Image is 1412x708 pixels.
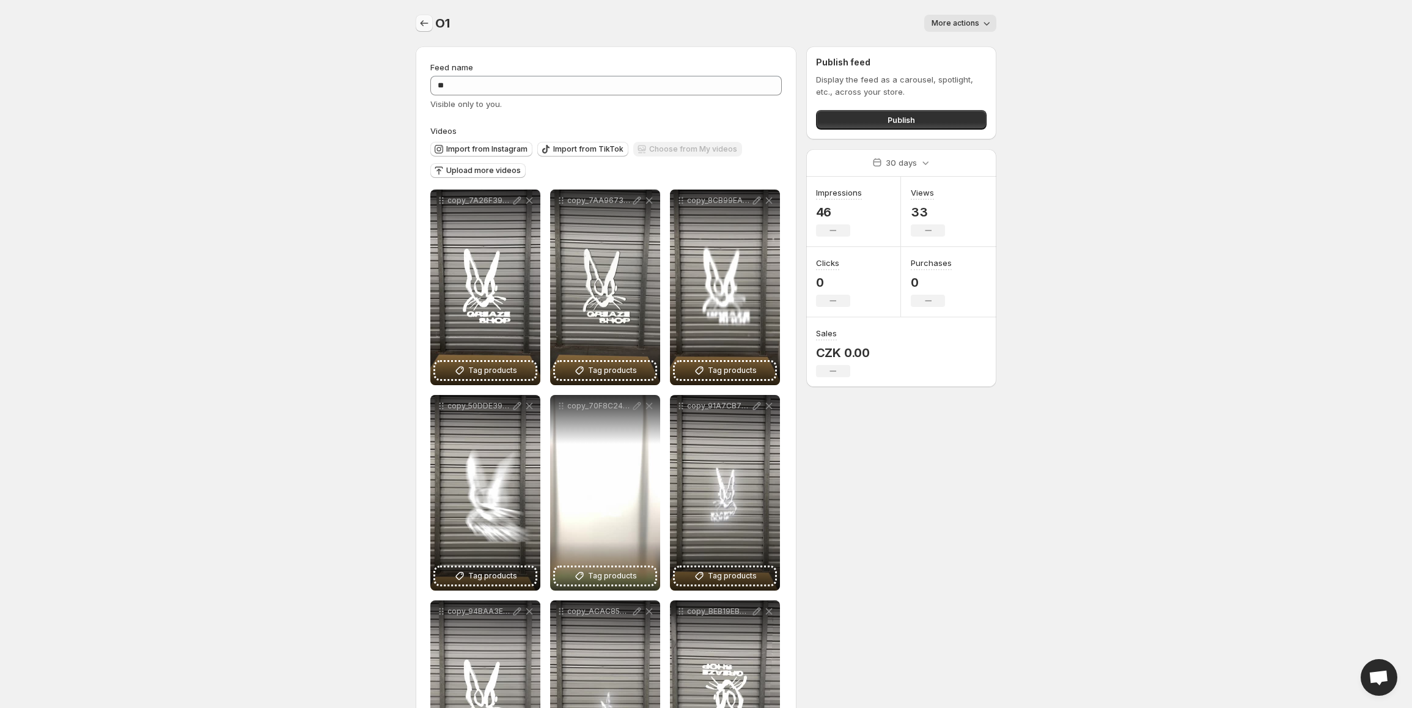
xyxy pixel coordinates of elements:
button: Publish [816,110,987,130]
p: copy_BEB19EB2-975A-4DB8-B16F-F317B4FDC801 [687,607,751,616]
h3: Sales [816,327,837,339]
a: Open chat [1361,659,1397,696]
span: Upload more videos [446,166,521,175]
span: Import from TikTok [553,144,623,154]
button: Tag products [675,362,775,379]
p: 30 days [886,157,917,169]
p: copy_91A7CB78-494B-45CF-AB7A-D0D51E9A8954 [687,401,751,411]
span: Import from Instagram [446,144,528,154]
p: copy_7A26F390-039F-45E8-B03B-6307123A3CE5 [447,196,511,205]
button: Import from Instagram [430,142,532,157]
p: copy_94BAA3E0-218D-448D-B4E5-4F4A52A4AC11 [447,607,511,616]
p: 0 [816,275,850,290]
p: 33 [911,205,945,219]
p: copy_7AA9673C-E841-4773-88F0-A069C2836F0E [567,196,631,205]
span: Feed name [430,62,473,72]
p: copy_70F8C241-2E6D-4B87-93EC-7638C802DBDB [567,401,631,411]
span: Tag products [588,364,637,377]
p: Display the feed as a carousel, spotlight, etc., across your store. [816,73,987,98]
div: copy_8CB99EAC-51DF-4A10-92AA-CA3A285FFED5Tag products [670,190,780,385]
h3: Views [911,186,934,199]
p: copy_ACAC85B2-5234-421B-B898-66BB6777E817 [567,607,631,616]
span: Tag products [468,364,517,377]
button: Tag products [435,567,535,584]
span: O1 [435,16,450,31]
div: copy_70F8C241-2E6D-4B87-93EC-7638C802DBDBTag products [550,395,660,591]
p: copy_50DDE391-DA24-4EC0-BF0B-EC60ECDE2D38 [447,401,511,411]
button: Upload more videos [430,163,526,178]
span: Visible only to you. [430,99,502,109]
p: copy_8CB99EAC-51DF-4A10-92AA-CA3A285FFED5 [687,196,751,205]
button: Tag products [675,567,775,584]
button: Tag products [435,362,535,379]
p: 46 [816,205,862,219]
div: copy_50DDE391-DA24-4EC0-BF0B-EC60ECDE2D38Tag products [430,395,540,591]
h2: Publish feed [816,56,987,68]
p: CZK 0.00 [816,345,870,360]
button: Tag products [555,567,655,584]
button: Import from TikTok [537,142,628,157]
h3: Purchases [911,257,952,269]
button: More actions [924,15,996,32]
button: Settings [416,15,433,32]
button: Tag products [555,362,655,379]
h3: Clicks [816,257,839,269]
div: copy_91A7CB78-494B-45CF-AB7A-D0D51E9A8954Tag products [670,395,780,591]
h3: Impressions [816,186,862,199]
div: copy_7A26F390-039F-45E8-B03B-6307123A3CE5Tag products [430,190,540,385]
p: 0 [911,275,952,290]
div: copy_7AA9673C-E841-4773-88F0-A069C2836F0ETag products [550,190,660,385]
span: Tag products [468,570,517,582]
span: More actions [932,18,979,28]
span: Publish [888,114,915,126]
span: Tag products [588,570,637,582]
span: Tag products [708,364,757,377]
span: Videos [430,126,457,136]
span: Tag products [708,570,757,582]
